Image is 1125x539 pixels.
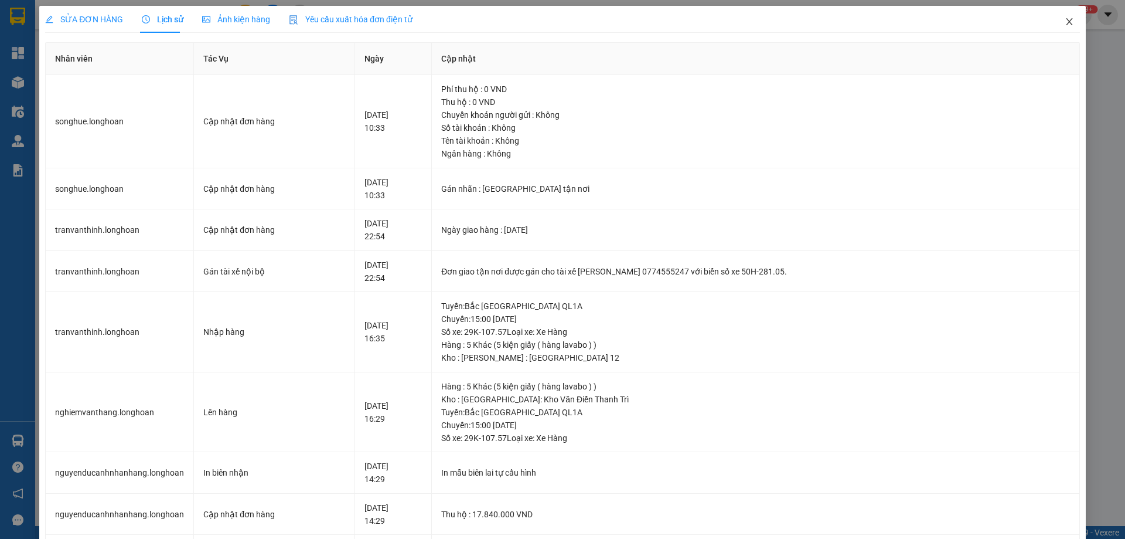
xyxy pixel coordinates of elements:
[441,96,1070,109] div: Thu hộ : 0 VND
[441,406,1070,445] div: Tuyến : Bắc [GEOGRAPHIC_DATA] QL1A Chuyến: 15:00 [DATE] Số xe: 29K-107.57 Loại xe: Xe Hàng
[1065,17,1074,26] span: close
[441,338,1070,351] div: Hàng : 5 Khác (5 kiện giấy ( hàng lavabo ) )
[441,508,1070,521] div: Thu hộ : 17.840.000 VND
[202,15,270,24] span: Ảnh kiện hàng
[203,223,345,236] div: Cập nhật đơn hàng
[441,351,1070,364] div: Kho : [PERSON_NAME] : [GEOGRAPHIC_DATA] 12
[203,115,345,128] div: Cập nhật đơn hàng
[432,43,1080,75] th: Cập nhật
[46,292,194,372] td: tranvanthinh.longhoan
[441,300,1070,338] div: Tuyến : Bắc [GEOGRAPHIC_DATA] QL1A Chuyến: 15:00 [DATE] Số xe: 29K-107.57 Loại xe: Xe Hàng
[441,466,1070,479] div: In mẫu biên lai tự cấu hình
[46,43,194,75] th: Nhân viên
[364,501,422,527] div: [DATE] 14:29
[441,380,1070,393] div: Hàng : 5 Khác (5 kiện giấy ( hàng lavabo ) )
[364,176,422,202] div: [DATE] 10:33
[355,43,432,75] th: Ngày
[441,223,1070,236] div: Ngày giao hàng : [DATE]
[364,259,422,284] div: [DATE] 22:54
[46,75,194,168] td: songhue.longhoan
[46,494,194,535] td: nguyenducanhnhanhang.longhoan
[441,83,1070,96] div: Phí thu hộ : 0 VND
[441,182,1070,195] div: Gán nhãn : [GEOGRAPHIC_DATA] tận nơi
[441,393,1070,406] div: Kho : [GEOGRAPHIC_DATA]: Kho Văn Điển Thanh Trì
[441,121,1070,134] div: Số tài khoản : Không
[1053,6,1086,39] button: Close
[46,251,194,293] td: tranvanthinh.longhoan
[364,319,422,345] div: [DATE] 16:35
[364,217,422,243] div: [DATE] 22:54
[203,466,345,479] div: In biên nhận
[441,109,1070,121] div: Chuyển khoản người gửi : Không
[203,326,345,338] div: Nhập hàng
[203,508,345,521] div: Cập nhật đơn hàng
[45,15,53,23] span: edit
[203,182,345,195] div: Cập nhật đơn hàng
[441,265,1070,278] div: Đơn giao tận nơi được gán cho tài xế [PERSON_NAME] 0774555247 với biển số xe 50H-281.05.
[364,399,422,425] div: [DATE] 16:29
[142,15,150,23] span: clock-circle
[289,15,412,24] span: Yêu cầu xuất hóa đơn điện tử
[46,372,194,453] td: nghiemvanthang.longhoan
[364,460,422,486] div: [DATE] 14:29
[289,15,298,25] img: icon
[202,15,210,23] span: picture
[364,109,422,134] div: [DATE] 10:33
[46,452,194,494] td: nguyenducanhnhanhang.longhoan
[46,168,194,210] td: songhue.longhoan
[441,147,1070,160] div: Ngân hàng : Không
[441,134,1070,147] div: Tên tài khoản : Không
[142,15,183,24] span: Lịch sử
[46,209,194,251] td: tranvanthinh.longhoan
[194,43,355,75] th: Tác Vụ
[45,15,123,24] span: SỬA ĐƠN HÀNG
[203,406,345,419] div: Lên hàng
[203,265,345,278] div: Gán tài xế nội bộ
